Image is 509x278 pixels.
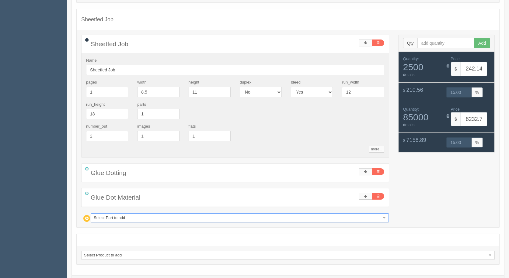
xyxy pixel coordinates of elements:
[369,146,384,153] a: more...
[189,131,231,141] input: 1
[403,57,419,61] span: Quantity:
[86,65,384,75] input: Name
[342,80,359,85] label: run_width
[86,124,107,129] label: number_out
[403,38,417,48] span: Qty
[84,251,486,259] span: Select Product to add
[137,102,146,108] label: parts
[406,87,423,93] span: 210.56
[137,80,146,85] label: width
[403,62,442,72] span: 2500
[91,40,128,47] span: Sheetfed Job
[137,124,150,129] label: images
[417,38,475,48] input: add quantity
[451,112,461,126] span: $
[189,80,199,85] label: height
[86,131,128,141] input: 2
[474,38,490,48] button: Add
[472,87,483,98] span: %
[81,17,495,23] h4: Sheetfed Job
[137,131,179,141] input: 1
[403,72,415,77] a: details
[86,102,105,108] label: run_height
[451,107,461,112] span: Price:
[81,251,495,260] a: Select Product to add
[86,80,97,85] label: pages
[91,213,389,222] a: Select Part to add
[403,122,415,127] a: details
[472,137,483,148] span: %
[403,88,405,93] span: $
[403,107,419,112] span: Quantity:
[451,62,461,76] span: $
[291,80,301,85] label: bleed
[86,58,97,63] label: Name
[94,214,381,222] span: Select Part to add
[406,137,426,143] span: 7158.89
[240,80,251,85] label: duplex
[403,138,405,143] span: $
[189,124,196,129] label: flats
[91,169,126,176] span: Glue Dotting
[91,194,140,201] span: Glue Dot Material
[403,112,442,122] span: 85000
[451,57,461,61] span: Price:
